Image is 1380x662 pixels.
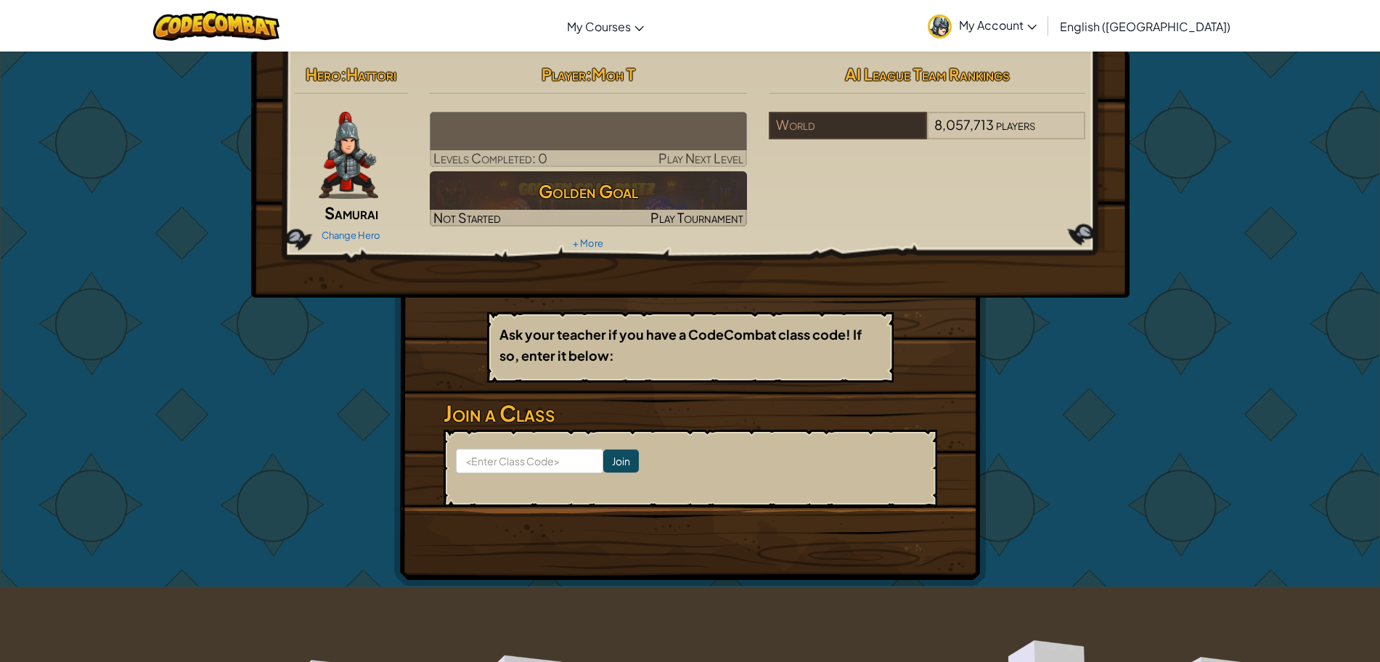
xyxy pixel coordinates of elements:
[996,116,1035,133] span: players
[324,203,378,223] span: Samurai
[1060,19,1230,34] span: English ([GEOGRAPHIC_DATA])
[322,229,380,241] a: Change Hero
[845,64,1010,84] span: AI League Team Rankings
[153,11,280,41] img: CodeCombat logo
[934,116,994,133] span: 8,057,713
[928,15,952,38] img: avatar
[959,17,1037,33] span: My Account
[560,7,651,46] a: My Courses
[430,112,747,167] a: Play Next Level
[586,64,592,84] span: :
[340,64,346,84] span: :
[658,150,743,166] span: Play Next Level
[444,397,937,430] h3: Join a Class
[433,209,501,226] span: Not Started
[430,171,747,226] img: Golden Goal
[430,175,747,208] h3: Golden Goal
[319,112,378,199] img: samurai.pose.png
[499,326,862,364] b: Ask your teacher if you have a CodeCombat class code! If so, enter it below:
[1053,7,1238,46] a: English ([GEOGRAPHIC_DATA])
[542,64,586,84] span: Player
[920,3,1044,49] a: My Account
[456,449,603,473] input: <Enter Class Code>
[567,19,631,34] span: My Courses
[769,112,927,139] div: World
[592,64,635,84] span: Moh T
[573,237,603,249] a: + More
[650,209,743,226] span: Play Tournament
[306,64,340,84] span: Hero
[346,64,396,84] span: Hattori
[430,171,747,226] a: Golden GoalNot StartedPlay Tournament
[603,449,639,473] input: Join
[433,150,547,166] span: Levels Completed: 0
[769,126,1086,142] a: World8,057,713players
